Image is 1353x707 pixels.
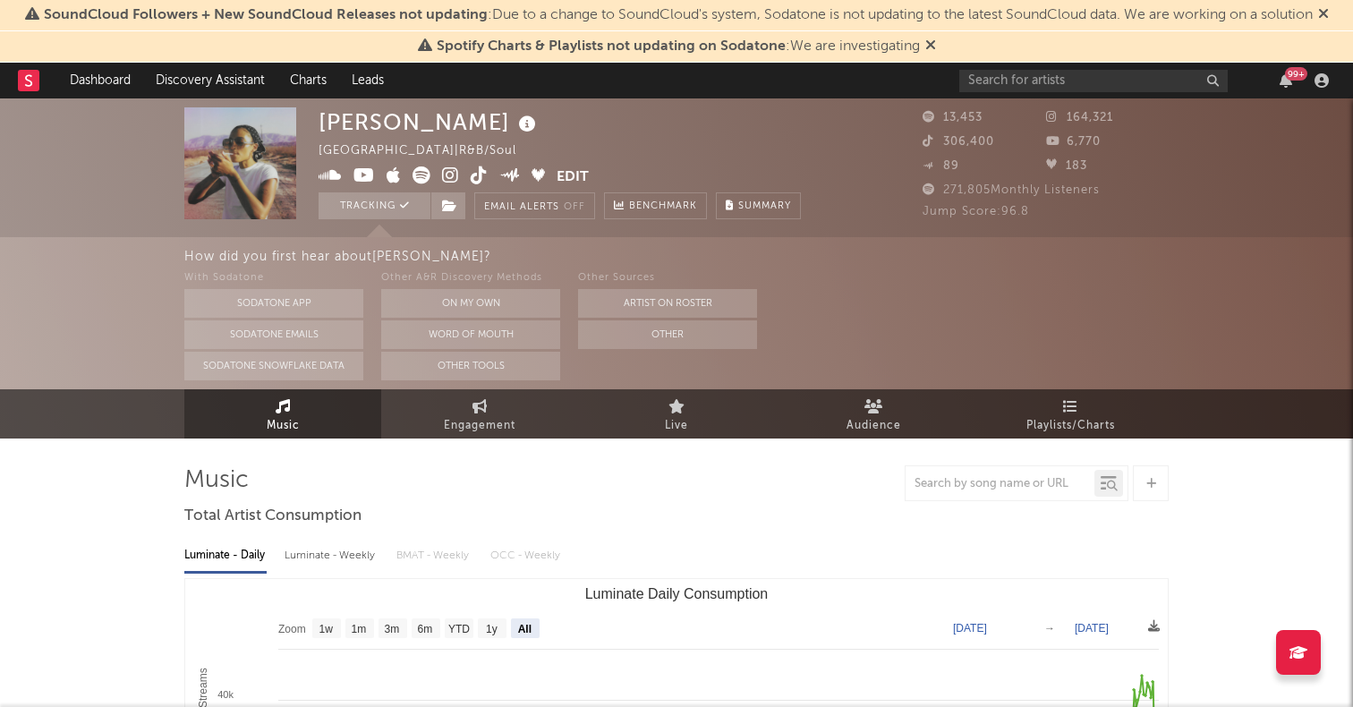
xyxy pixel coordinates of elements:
[319,192,430,219] button: Tracking
[184,506,362,527] span: Total Artist Consumption
[953,622,987,635] text: [DATE]
[381,268,560,289] div: Other A&R Discovery Methods
[923,206,1029,217] span: Jump Score: 96.8
[1280,73,1292,88] button: 99+
[518,623,532,635] text: All
[959,70,1228,92] input: Search for artists
[448,623,470,635] text: YTD
[1044,622,1055,635] text: →
[381,289,560,318] button: On My Own
[444,415,515,437] span: Engagement
[437,39,786,54] span: Spotify Charts & Playlists not updating on Sodatone
[184,320,363,349] button: Sodatone Emails
[319,141,537,162] div: [GEOGRAPHIC_DATA] | R&B/Soul
[277,63,339,98] a: Charts
[352,623,367,635] text: 1m
[564,202,585,212] em: Off
[1046,112,1113,124] span: 164,321
[319,623,334,635] text: 1w
[143,63,277,98] a: Discovery Assistant
[1046,136,1101,148] span: 6,770
[418,623,433,635] text: 6m
[437,39,920,54] span: : We are investigating
[906,477,1094,491] input: Search by song name or URL
[44,8,1313,22] span: : Due to a change to SoundCloud's system, Sodatone is not updating to the latest SoundCloud data....
[1318,8,1329,22] span: Dismiss
[319,107,540,137] div: [PERSON_NAME]
[184,289,363,318] button: Sodatone App
[381,320,560,349] button: Word Of Mouth
[923,112,983,124] span: 13,453
[44,8,488,22] span: SoundCloud Followers + New SoundCloud Releases not updating
[972,389,1169,439] a: Playlists/Charts
[923,184,1100,196] span: 271,805 Monthly Listeners
[557,166,589,189] button: Edit
[923,136,994,148] span: 306,400
[285,541,379,571] div: Luminate - Weekly
[578,268,757,289] div: Other Sources
[578,289,757,318] button: Artist on Roster
[716,192,801,219] button: Summary
[381,352,560,380] button: Other Tools
[474,192,595,219] button: Email AlertsOff
[184,352,363,380] button: Sodatone Snowflake Data
[775,389,972,439] a: Audience
[267,415,300,437] span: Music
[486,623,498,635] text: 1y
[381,389,578,439] a: Engagement
[738,201,791,211] span: Summary
[923,160,959,172] span: 89
[1026,415,1115,437] span: Playlists/Charts
[604,192,707,219] a: Benchmark
[585,586,769,601] text: Luminate Daily Consumption
[278,623,306,635] text: Zoom
[1285,67,1307,81] div: 99 +
[184,268,363,289] div: With Sodatone
[385,623,400,635] text: 3m
[1075,622,1109,635] text: [DATE]
[578,389,775,439] a: Live
[925,39,936,54] span: Dismiss
[339,63,396,98] a: Leads
[57,63,143,98] a: Dashboard
[1046,160,1087,172] span: 183
[184,541,267,571] div: Luminate - Daily
[847,415,901,437] span: Audience
[578,320,757,349] button: Other
[184,246,1353,268] div: How did you first hear about [PERSON_NAME] ?
[629,196,697,217] span: Benchmark
[184,389,381,439] a: Music
[217,689,234,700] text: 40k
[665,415,688,437] span: Live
